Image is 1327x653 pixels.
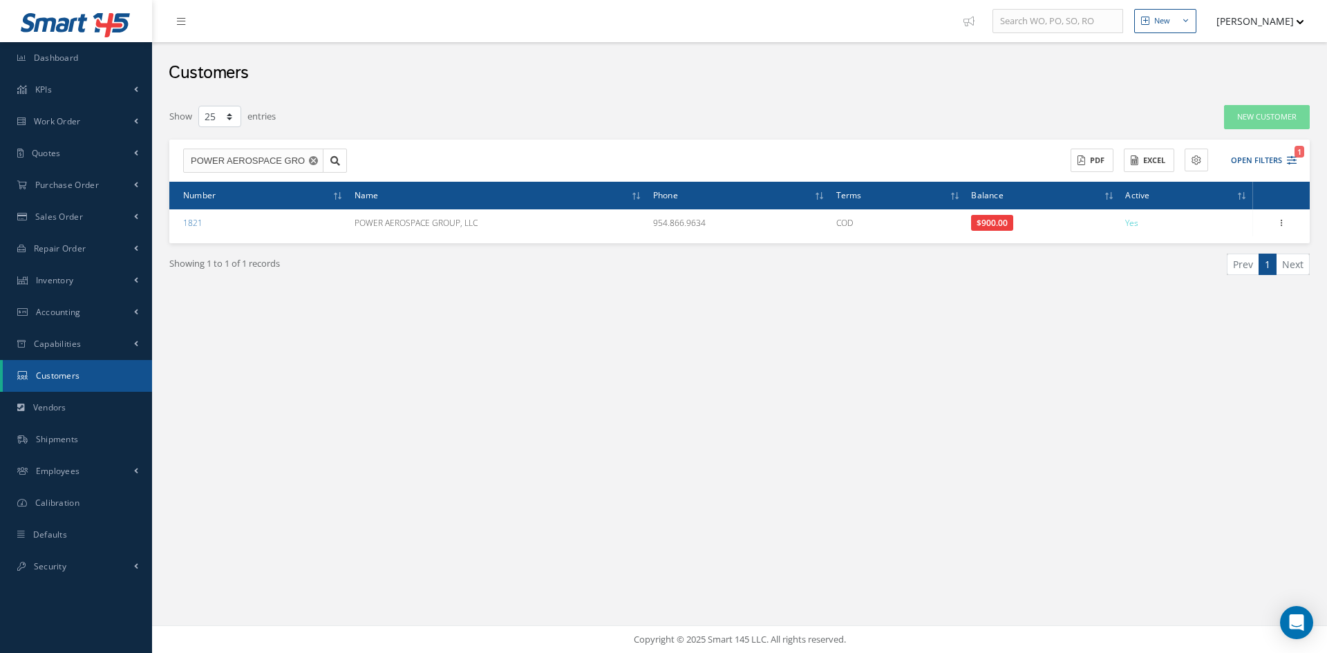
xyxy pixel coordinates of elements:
button: New [1134,9,1196,33]
td: COD [831,209,966,236]
td: POWER AEROSPACE GROUP, LLC [349,209,648,236]
div: Showing 1 to 1 of 1 records [159,254,740,286]
span: Phone [653,188,678,201]
button: Reset [306,149,323,173]
span: Calibration [35,497,79,509]
button: [PERSON_NAME] [1203,8,1304,35]
td: 954.866.9634 [648,209,831,236]
span: Active [1125,188,1149,201]
span: Employees [36,465,80,477]
svg: Reset [309,156,318,165]
span: Work Order [34,115,81,127]
span: Defaults [33,529,67,540]
button: PDF [1071,149,1113,173]
span: Purchase Order [35,179,99,191]
span: Vendors [33,401,66,413]
span: Balance [971,188,1003,201]
span: Number [183,188,216,201]
span: Yes [1125,217,1138,229]
h2: Customers [169,63,249,84]
span: Accounting [36,306,81,318]
button: Open Filters1 [1218,149,1297,172]
a: 1821 [183,217,203,229]
label: entries [247,104,276,124]
span: Name [355,188,379,201]
a: Customers [3,360,152,392]
span: Inventory [36,274,74,286]
span: Terms [836,188,862,201]
span: $900.00 [971,215,1013,231]
button: Excel [1124,149,1174,173]
input: Search by Name [183,149,323,173]
span: Repair Order [34,243,86,254]
div: Open Intercom Messenger [1280,606,1313,639]
div: Copyright © 2025 Smart 145 LLC. All rights reserved. [166,633,1313,647]
span: 1 [1295,146,1304,158]
input: Search WO, PO, SO, RO [992,9,1123,34]
div: New [1154,15,1170,27]
span: KPIs [35,84,52,95]
button: New Customer [1224,105,1310,129]
span: Security [34,560,66,572]
span: Capabilities [34,338,82,350]
span: Quotes [32,147,61,159]
span: Dashboard [34,52,79,64]
label: Show [169,104,192,124]
a: 1 [1259,254,1277,275]
span: Customers [36,370,80,381]
span: Shipments [36,433,79,445]
span: Sales Order [35,211,83,223]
